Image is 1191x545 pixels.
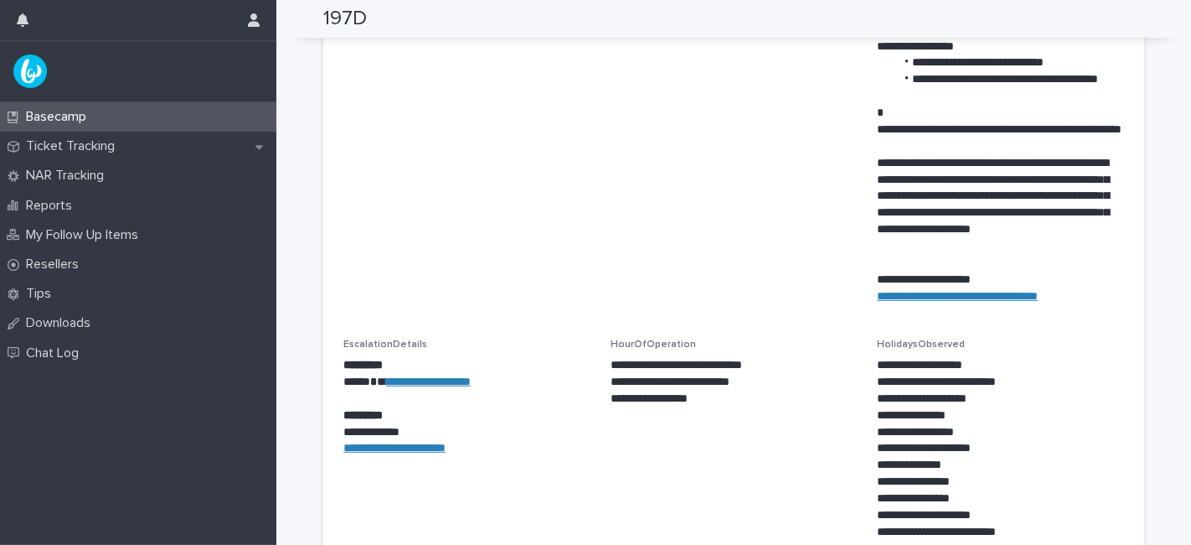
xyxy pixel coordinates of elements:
p: Tips [19,286,64,302]
p: Reports [19,198,85,214]
h2: 197D [323,7,367,31]
p: Ticket Tracking [19,138,128,154]
p: NAR Tracking [19,168,117,184]
p: My Follow Up Items [19,227,152,243]
p: Chat Log [19,345,92,361]
span: HolidaysObserved [877,340,965,350]
p: Basecamp [19,109,100,125]
p: Resellers [19,257,92,272]
p: Downloads [19,315,104,331]
span: HourOfOperation [611,340,696,350]
span: EscalationDetails [343,340,427,350]
img: UPKZpZA3RCu7zcH4nw8l [13,54,47,88]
